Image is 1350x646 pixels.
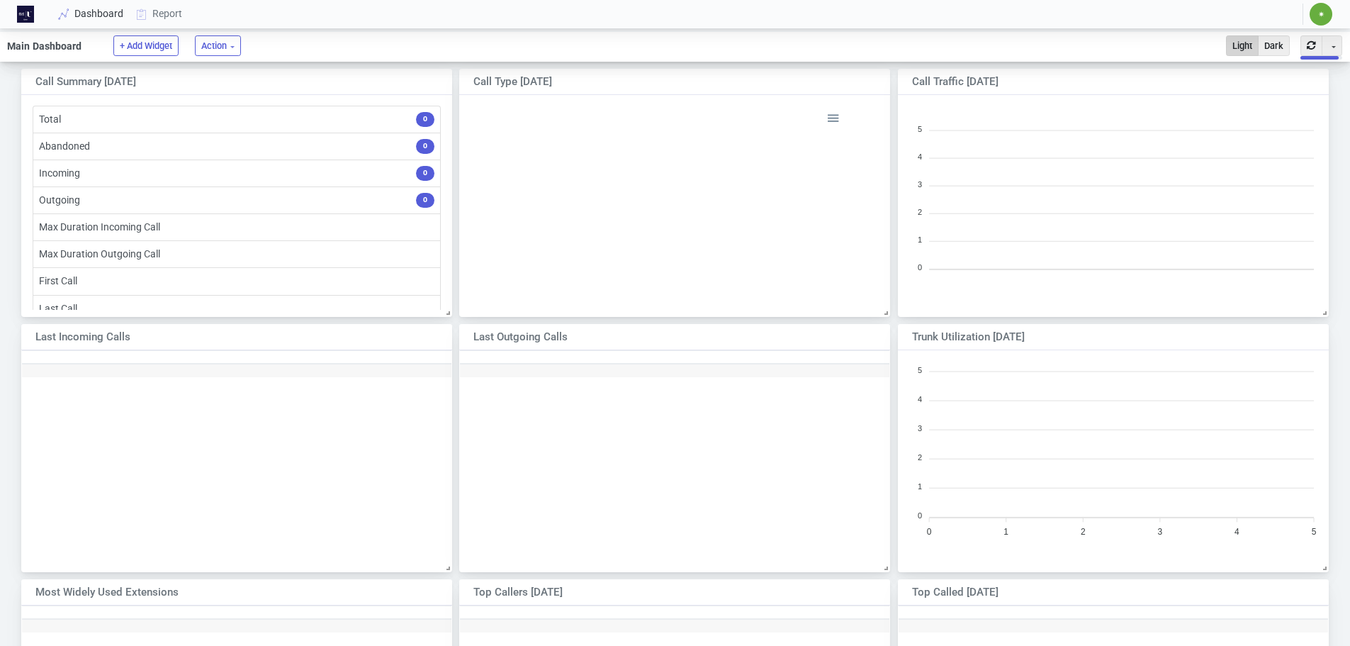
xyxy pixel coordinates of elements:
[17,6,34,23] img: Logo
[1234,527,1239,537] tspan: 4
[918,263,922,272] tspan: 0
[35,329,398,345] div: Last Incoming Calls
[35,74,398,90] div: Call Summary [DATE]
[918,207,922,216] tspan: 2
[473,329,836,345] div: Last Outgoing Calls
[35,584,398,601] div: Most Widely Used Extensions
[33,295,441,323] li: Last Call
[918,365,922,374] tspan: 5
[416,193,434,208] span: 0
[33,240,441,268] li: Max Duration Outgoing Call
[1158,527,1163,537] tspan: 3
[195,35,241,56] button: Action
[918,482,922,491] tspan: 1
[416,166,434,181] span: 0
[130,1,189,27] a: Report
[416,112,434,127] span: 0
[52,1,130,27] a: Dashboard
[918,124,922,133] tspan: 5
[1318,10,1324,18] span: ✷
[416,139,434,154] span: 0
[113,35,179,56] button: + Add Widget
[1226,35,1259,56] button: Light
[927,527,932,537] tspan: 0
[33,106,441,133] li: Total
[33,267,441,295] li: First Call
[918,452,922,461] tspan: 2
[1258,35,1290,56] button: Dark
[918,394,922,403] tspan: 4
[33,133,441,160] li: Abandoned
[918,152,922,160] tspan: 4
[1081,527,1086,537] tspan: 2
[918,235,922,244] tspan: 1
[918,511,922,520] tspan: 0
[912,329,1274,345] div: Trunk Utilization [DATE]
[912,584,1274,601] div: Top Called [DATE]
[912,74,1274,90] div: Call Traffic [DATE]
[1312,527,1317,537] tspan: 5
[473,584,836,601] div: Top Callers [DATE]
[33,213,441,241] li: Max Duration Incoming Call
[826,110,838,122] div: Menu
[1003,527,1008,537] tspan: 1
[918,179,922,188] tspan: 3
[918,423,922,432] tspan: 3
[33,160,441,187] li: Incoming
[1309,2,1333,26] button: ✷
[33,186,441,214] li: Outgoing
[473,74,836,90] div: Call Type [DATE]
